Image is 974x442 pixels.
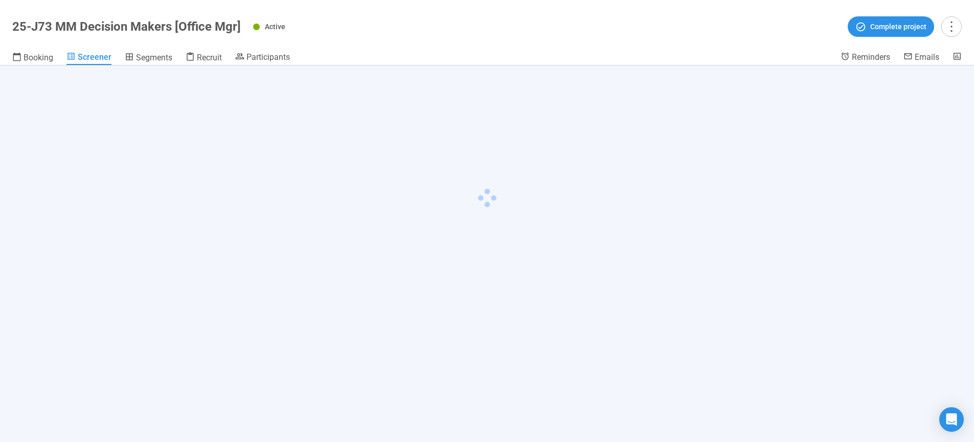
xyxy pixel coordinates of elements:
[136,53,172,62] span: Segments
[852,52,890,62] span: Reminders
[265,23,285,31] span: Active
[197,53,222,62] span: Recruit
[186,52,222,65] a: Recruit
[848,16,934,37] button: Complete project
[944,19,958,33] span: more
[939,407,964,432] div: Open Intercom Messenger
[12,19,241,34] h1: 25-J73 MM Decision Makers [Office Mgr]
[125,52,172,65] a: Segments
[841,52,890,64] a: Reminders
[915,52,939,62] span: Emails
[66,52,111,65] a: Screener
[235,52,290,64] a: Participants
[941,16,962,37] button: more
[24,53,53,62] span: Booking
[12,52,53,65] a: Booking
[78,52,111,62] span: Screener
[903,52,939,64] a: Emails
[246,52,290,62] span: Participants
[870,21,926,32] span: Complete project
